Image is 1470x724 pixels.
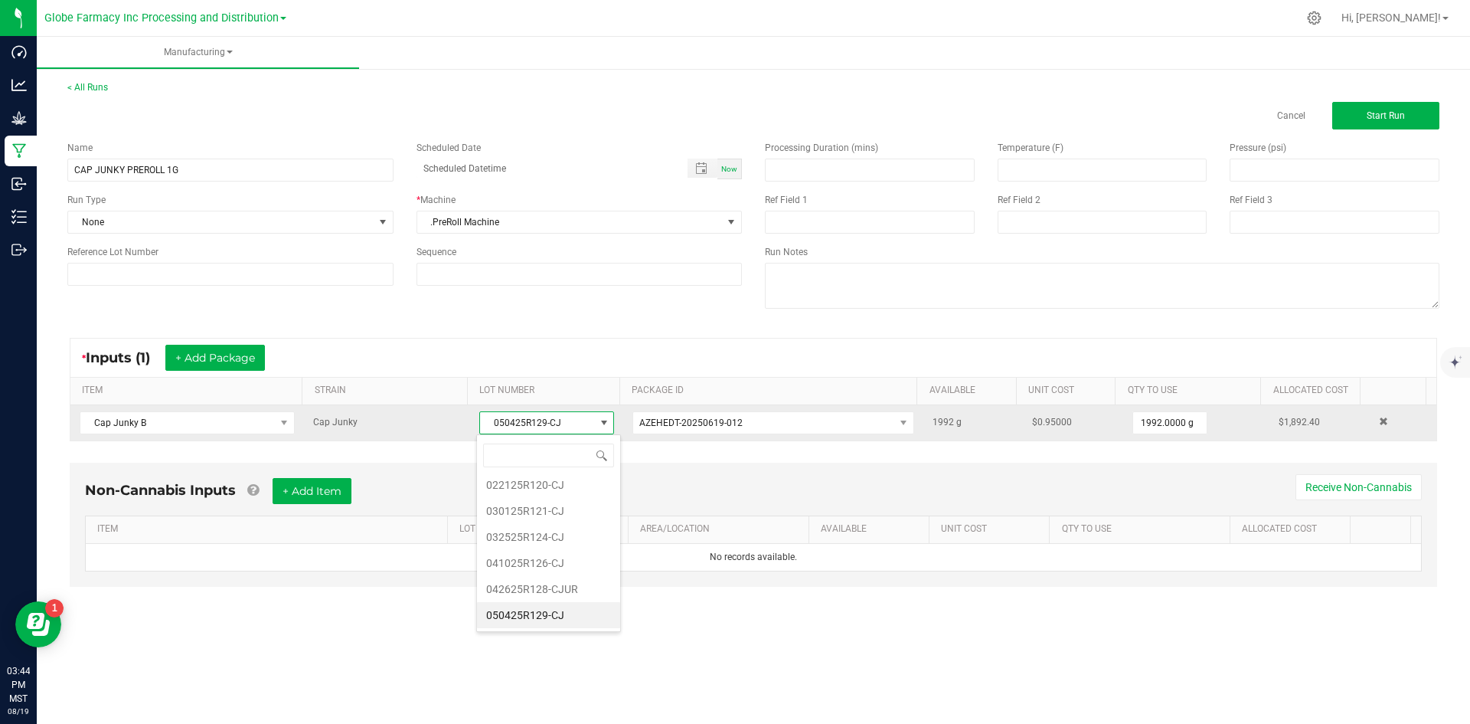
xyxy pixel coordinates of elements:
[85,482,236,499] span: Non-Cannabis Inputs
[82,385,296,397] a: ITEMSortable
[1367,110,1405,121] span: Start Run
[1062,523,1224,536] a: QTY TO USESortable
[416,247,456,257] span: Sequence
[721,165,737,173] span: Now
[1230,143,1286,153] span: Pressure (psi)
[44,11,279,25] span: Globe Farmacy Inc Processing and Distribution
[1242,523,1344,536] a: Allocated CostSortable
[941,523,1044,536] a: Unit CostSortable
[688,159,717,178] span: Toggle popup
[7,664,30,706] p: 03:44 PM MST
[821,523,923,536] a: AVAILABLESortable
[273,478,351,504] button: + Add Item
[765,247,808,257] span: Run Notes
[11,110,27,126] inline-svg: Grow
[420,195,456,205] span: Machine
[477,472,620,498] li: 022125R120-CJ
[11,176,27,192] inline-svg: Inbound
[1128,385,1255,397] a: QTY TO USESortable
[15,601,61,647] iframe: Resource center
[477,576,620,602] li: 042625R128-CJUR
[640,523,802,536] a: AREA/LOCATIONSortable
[956,417,962,428] span: g
[315,385,462,397] a: STRAINSortable
[639,418,743,428] span: AZEHEDT-20250619-012
[1279,417,1320,428] span: $1,892.40
[933,417,954,428] span: 1992
[416,143,481,153] span: Scheduled Date
[632,385,911,397] a: PACKAGE IDSortable
[45,599,64,618] iframe: Resource center unread badge
[1028,385,1109,397] a: Unit CostSortable
[7,706,30,717] p: 08/19
[67,247,158,257] span: Reference Lot Number
[929,385,1011,397] a: AVAILABLESortable
[1273,385,1354,397] a: Allocated CostSortable
[11,44,27,60] inline-svg: Dashboard
[247,482,259,499] a: Add Non-Cannabis items that were also consumed in the run (e.g. gloves and packaging); Also add N...
[67,143,93,153] span: Name
[998,143,1063,153] span: Temperature (F)
[80,412,275,434] span: Cap Junky B
[416,159,672,178] input: Scheduled Datetime
[998,195,1040,205] span: Ref Field 2
[67,82,108,93] a: < All Runs
[11,209,27,224] inline-svg: Inventory
[67,193,106,207] span: Run Type
[477,550,620,576] li: 041025R126-CJ
[86,544,1421,571] td: No records available.
[1372,385,1420,397] a: Sortable
[1332,102,1439,129] button: Start Run
[1032,417,1072,428] span: $0.95000
[1305,11,1324,25] div: Manage settings
[313,417,358,428] span: Cap Junky
[480,412,594,434] span: 050425R129-CJ
[11,77,27,93] inline-svg: Analytics
[477,602,620,628] li: 050425R129-CJ
[459,523,622,536] a: LOT NUMBERSortable
[765,195,808,205] span: Ref Field 1
[1341,11,1441,24] span: Hi, [PERSON_NAME]!
[1363,523,1405,536] a: Sortable
[1230,195,1272,205] span: Ref Field 3
[165,345,265,371] button: + Add Package
[97,523,441,536] a: ITEMSortable
[11,242,27,257] inline-svg: Outbound
[37,37,359,69] a: Manufacturing
[477,524,620,550] li: 032525R124-CJ
[11,143,27,159] inline-svg: Manufacturing
[80,411,295,434] span: NO DATA FOUND
[37,46,359,59] span: Manufacturing
[765,143,878,153] span: Processing Duration (mins)
[1295,474,1422,500] button: Receive Non-Cannabis
[417,211,723,233] span: .PreRoll Machine
[479,385,613,397] a: LOT NUMBERSortable
[1277,110,1305,123] a: Cancel
[477,498,620,524] li: 030125R121-CJ
[68,211,374,233] span: None
[86,349,165,366] span: Inputs (1)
